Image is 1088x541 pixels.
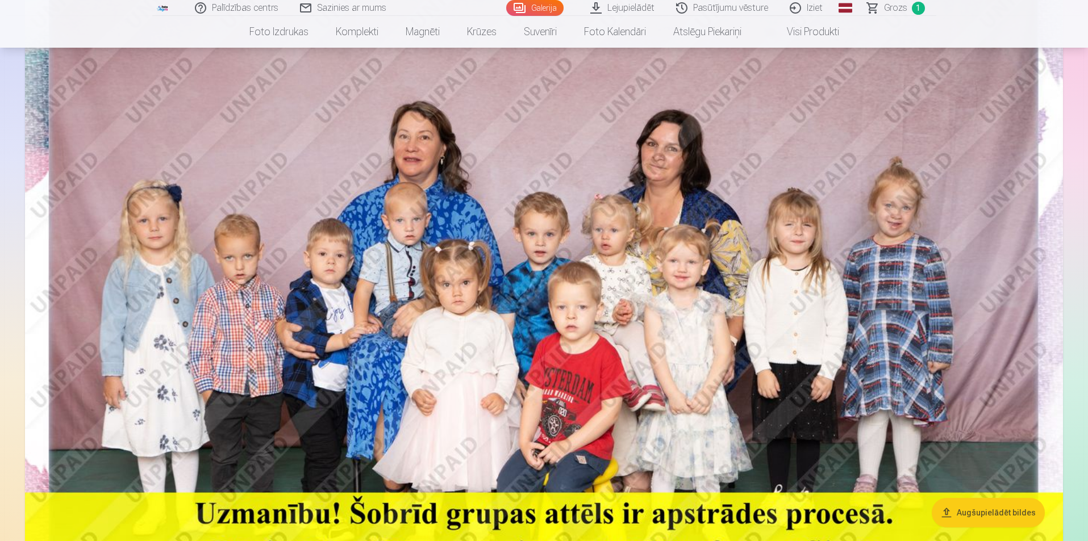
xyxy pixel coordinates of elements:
a: Komplekti [322,16,392,48]
a: Foto kalendāri [570,16,660,48]
span: Grozs [884,1,907,15]
a: Magnēti [392,16,453,48]
a: Visi produkti [755,16,853,48]
a: Foto izdrukas [236,16,322,48]
a: Suvenīri [510,16,570,48]
a: Krūzes [453,16,510,48]
button: Augšupielādēt bildes [932,498,1045,527]
img: /fa1 [157,5,169,11]
span: 1 [912,2,925,15]
a: Atslēgu piekariņi [660,16,755,48]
